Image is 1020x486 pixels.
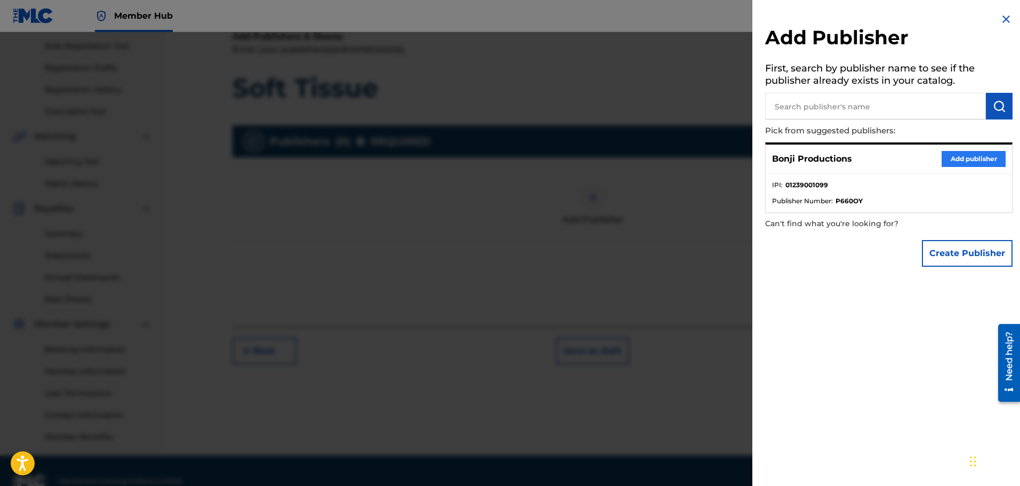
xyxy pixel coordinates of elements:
[942,151,1006,167] button: Add publisher
[13,8,54,23] img: MLC Logo
[765,93,986,119] input: Search publisher's name
[772,196,833,206] span: Publisher Number :
[765,59,1013,93] h5: First, search by publisher name to see if the publisher already exists in your catalog.
[114,10,173,22] span: Member Hub
[772,180,783,190] span: IPI :
[95,10,108,22] img: Top Rightsholder
[967,435,1020,486] iframe: Chat Widget
[765,213,952,235] p: Can't find what you're looking for?
[765,26,1013,53] h2: Add Publisher
[970,445,976,477] div: Drag
[993,100,1006,113] img: Search Works
[990,320,1020,405] iframe: Resource Center
[772,153,852,165] p: Bonji Productions
[922,240,1013,267] button: Create Publisher
[836,196,863,206] strong: P660OY
[785,180,828,190] strong: 01239001099
[765,119,952,142] p: Pick from suggested publishers:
